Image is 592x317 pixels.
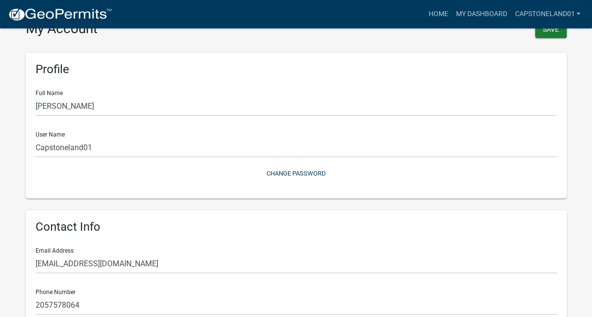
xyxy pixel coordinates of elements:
h6: Profile [36,62,557,77]
a: Capstoneland01 [511,5,584,23]
button: Change Password [36,165,557,181]
a: My Dashboard [452,5,511,23]
h3: My Account [26,20,289,37]
h6: Contact Info [36,220,557,234]
a: Home [424,5,452,23]
button: Save [535,20,567,38]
